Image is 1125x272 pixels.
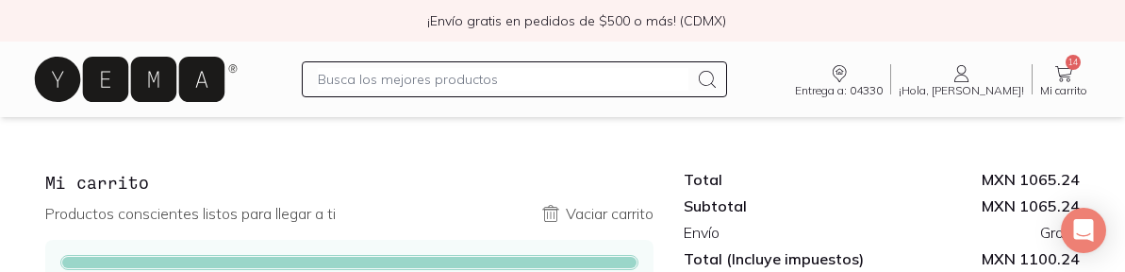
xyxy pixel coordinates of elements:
[427,11,726,30] p: ¡Envío gratis en pedidos de $500 o más! (CDMX)
[795,85,883,96] span: Entrega a: 04330
[882,170,1080,189] div: MXN 1065.24
[882,223,1080,242] div: Gratis
[318,68,689,91] input: Busca los mejores productos
[1061,208,1106,253] div: Open Intercom Messenger
[1066,55,1081,70] span: 14
[891,62,1032,96] a: ¡Hola, [PERSON_NAME]!
[566,204,653,223] p: Vaciar carrito
[45,170,653,195] h3: Mi carrito
[787,62,890,96] a: Entrega a: 04330
[684,223,882,242] div: Envío
[882,196,1080,215] div: MXN 1065.24
[45,204,336,223] p: Productos conscientes listos para llegar a ti
[684,249,882,268] div: Total (Incluye impuestos)
[684,196,882,215] div: Subtotal
[684,170,882,189] div: Total
[1033,62,1095,96] a: 14Mi carrito
[399,12,416,29] img: check
[882,249,1080,268] span: MXN 1100.24
[899,85,1024,96] span: ¡Hola, [PERSON_NAME]!
[1040,85,1087,96] span: Mi carrito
